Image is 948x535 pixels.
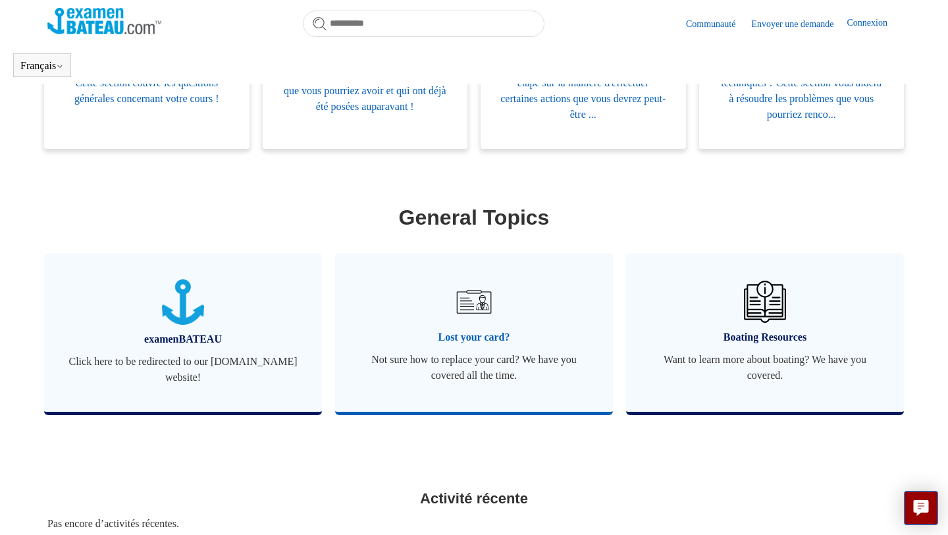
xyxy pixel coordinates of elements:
[162,279,204,325] img: 01JTNN85WSQ5FQ6HNXPDSZ7SRA
[64,75,230,107] span: Cette section couvre les questions générales concernant votre cours !
[626,253,904,412] a: Boating Resources Want to learn more about boating? We have you covered.
[64,331,302,347] span: examenBATEAU
[751,17,847,31] a: Envoyer une demande
[847,16,901,32] a: Connexion
[355,329,593,345] span: Lost your card?
[500,59,666,123] span: Vous trouverez ici des guides étape par étape sur la manière d'effectuer certaines actions que vo...
[335,253,613,412] a: Lost your card? Not sure how to replace your card? We have you covered all the time.
[303,11,544,37] input: Rechercher
[719,59,885,123] span: Vous rencontrez des problèmes techniques ? Cette section vous aidera à résoudre les problèmes que...
[904,491,938,525] button: Live chat
[64,354,302,385] span: Click here to be redirected to our [DOMAIN_NAME] website!
[44,253,322,412] a: examenBATEAU Click here to be redirected to our [DOMAIN_NAME] website!
[744,281,786,323] img: 01JHREV2E6NG3DHE8VTG8QH796
[646,352,884,383] span: Want to learn more about boating? We have you covered.
[686,17,749,31] a: Communauté
[355,352,593,383] span: Not sure how to replace your card? We have you covered all the time.
[47,202,901,233] h1: General Topics
[47,516,901,532] div: Pas encore d’activités récentes.
[646,329,884,345] span: Boating Resources
[47,8,161,34] img: Page d’accueil du Centre d’aide Examen Bateau
[47,488,901,509] h2: Activité récente
[20,60,64,72] button: Français
[282,67,448,115] span: Cette section répondra aux questions que vous pourriez avoir et qui ont déjà été posées auparavant !
[451,279,497,325] img: 01JRG6G4NA4NJ1BVG8MJM761YH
